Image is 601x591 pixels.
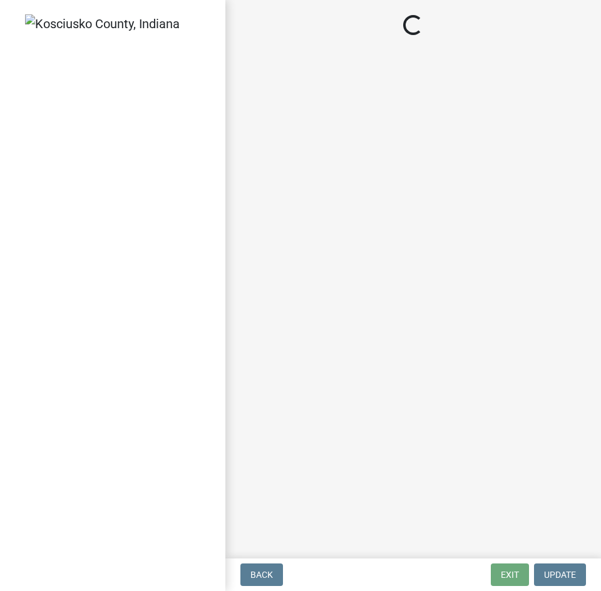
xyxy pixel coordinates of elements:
button: Exit [491,563,529,586]
span: Back [250,570,273,580]
button: Update [534,563,586,586]
img: Kosciusko County, Indiana [25,14,180,33]
span: Update [544,570,576,580]
button: Back [240,563,283,586]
